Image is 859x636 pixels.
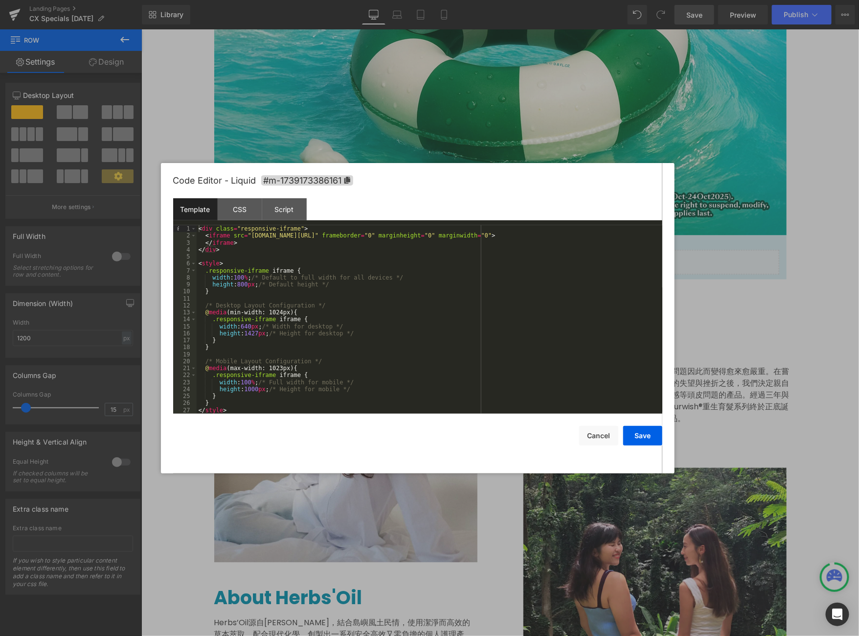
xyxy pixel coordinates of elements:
div: 6 [173,260,197,267]
div: Open Intercom Messenger [826,603,849,626]
div: 22 [173,372,197,378]
div: 24 [173,386,197,393]
div: 1 [173,225,197,232]
div: Script [262,198,307,220]
div: 11 [173,295,197,302]
p: Herbs’Oil源自[PERSON_NAME]，結合島嶼風土民情，使用潔淨而高效的草本萃取、配合現代化學，創製出一系列安全高效又零負擔的個人護理產品。我們一直致力以最好的產品，為用家提供健康、... [73,588,336,635]
div: 19 [173,351,197,358]
div: 12 [173,302,197,309]
span: Code Editor - Liquid [173,175,256,186]
button: Cancel [579,426,618,446]
div: 25 [173,393,197,400]
div: 18 [173,344,197,351]
div: 3 [173,239,197,246]
div: 9 [173,281,197,288]
div: 27 [173,407,197,414]
strong: ABOUT Nourwish [382,285,505,305]
div: 7 [173,267,197,274]
div: 20 [173,358,197,365]
div: Template [173,198,218,220]
span: Click to copy [261,175,353,186]
div: 14 [173,316,197,323]
div: 2 [173,232,197,239]
div: 17 [173,337,197,344]
p: 隨著天氣和環境不斷變化，我們注意到脫髮問題因此而變得愈來愈嚴重。在嘗試過無數種護髮產品，並經歷了一次又一次的失望與挫折之後，我們決定親自打造一套能有效解決脫髮、幼薄髮質和油膩感等頭皮問題的產品。... [382,337,655,396]
div: 16 [173,330,197,337]
div: 21 [173,365,197,372]
div: 5 [173,253,197,260]
div: 8 [173,274,197,281]
div: 4 [173,246,197,253]
div: 10 [173,288,197,295]
button: Save [623,426,662,446]
div: 15 [173,323,197,330]
div: 13 [173,309,197,316]
div: 26 [173,400,197,406]
strong: About Herbs'Oil [73,556,221,582]
div: 23 [173,379,197,386]
div: CSS [218,198,262,220]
